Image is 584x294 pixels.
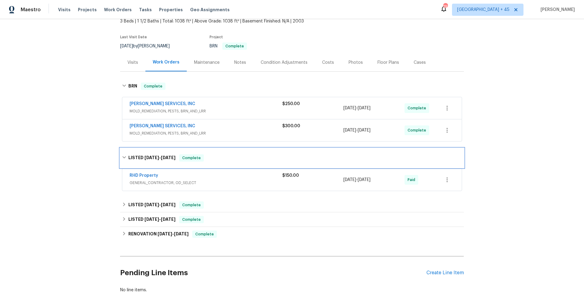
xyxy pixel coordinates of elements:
span: 3 Beds | 1 1/2 Baths | Total: 1038 ft² | Above Grade: 1038 ft² | Basement Finished: N/A | 2003 [120,18,341,24]
h6: LISTED [128,216,176,223]
span: - [343,177,370,183]
span: Last Visit Date [120,35,147,39]
a: RHD Property [130,173,158,178]
span: Project [210,35,223,39]
span: [DATE] [144,217,159,221]
div: RENOVATION [DATE]-[DATE]Complete [120,227,464,241]
span: Complete [408,127,429,133]
div: by [PERSON_NAME] [120,43,177,50]
span: - [343,105,370,111]
span: Work Orders [104,7,132,13]
div: Costs [322,60,334,66]
span: [DATE] [144,156,159,160]
span: - [144,203,176,207]
span: [DATE] [174,232,189,236]
span: Complete [223,44,246,48]
h6: LISTED [128,201,176,209]
span: [DATE] [358,106,370,110]
span: [DATE] [343,128,356,132]
span: [DATE] [343,178,356,182]
div: Photos [349,60,363,66]
div: Floor Plans [377,60,399,66]
h6: BRN [128,83,137,90]
div: Visits [127,60,138,66]
span: Complete [180,155,203,161]
span: Complete [193,231,216,237]
span: $150.00 [282,173,299,178]
span: [DATE] [343,106,356,110]
h6: LISTED [128,154,176,162]
div: Notes [234,60,246,66]
div: 793 [443,4,447,10]
span: [DATE] [358,128,370,132]
span: [DATE] [144,203,159,207]
span: Complete [180,217,203,223]
span: Complete [180,202,203,208]
span: Paid [408,177,418,183]
span: MOLD_REMEDIATION, PESTS, BRN_AND_LRR [130,108,282,114]
span: Tasks [139,8,152,12]
h6: RENOVATION [128,231,189,238]
div: LISTED [DATE]-[DATE]Complete [120,212,464,227]
span: [DATE] [120,44,133,48]
div: LISTED [DATE]-[DATE]Complete [120,148,464,168]
a: [PERSON_NAME] SERVICES, INC [130,102,195,106]
div: BRN Complete [120,77,464,96]
span: [PERSON_NAME] [538,7,575,13]
span: MOLD_REMEDIATION, PESTS, BRN_AND_LRR [130,130,282,136]
span: [DATE] [161,203,176,207]
span: Properties [159,7,183,13]
div: Condition Adjustments [261,60,308,66]
span: Complete [141,83,165,89]
span: [DATE] [158,232,172,236]
span: [DATE] [161,217,176,221]
span: GENERAL_CONTRACTOR, OD_SELECT [130,180,282,186]
span: [GEOGRAPHIC_DATA] + 45 [457,7,509,13]
span: Projects [78,7,97,13]
span: BRN [210,44,247,48]
span: Complete [408,105,429,111]
span: Maestro [21,7,41,13]
div: Maintenance [194,60,220,66]
span: $250.00 [282,102,300,106]
a: [PERSON_NAME] SERVICES, INC [130,124,195,128]
span: - [343,127,370,133]
div: Create Line Item [426,270,464,276]
span: Visits [58,7,71,13]
span: [DATE] [161,156,176,160]
span: - [144,217,176,221]
div: LISTED [DATE]-[DATE]Complete [120,198,464,212]
div: Cases [414,60,426,66]
div: Work Orders [153,59,179,65]
h2: Pending Line Items [120,259,426,287]
span: - [144,156,176,160]
span: Geo Assignments [190,7,230,13]
div: No line items. [120,287,464,293]
span: $300.00 [282,124,300,128]
span: - [158,232,189,236]
span: [DATE] [358,178,370,182]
